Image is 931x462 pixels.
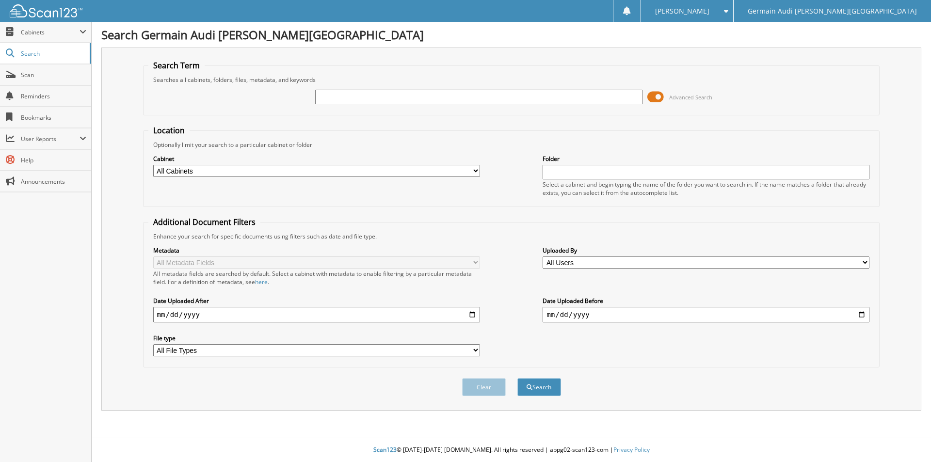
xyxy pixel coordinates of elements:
span: Search [21,49,85,58]
div: All metadata fields are searched by default. Select a cabinet with metadata to enable filtering b... [153,270,480,286]
span: Germain Audi [PERSON_NAME][GEOGRAPHIC_DATA] [748,8,917,14]
span: Advanced Search [669,94,712,101]
a: Privacy Policy [613,446,650,454]
span: Announcements [21,177,86,186]
input: start [153,307,480,322]
div: © [DATE]-[DATE] [DOMAIN_NAME]. All rights reserved | appg02-scan123-com | [92,438,931,462]
label: Date Uploaded After [153,297,480,305]
a: here [255,278,268,286]
h1: Search Germain Audi [PERSON_NAME][GEOGRAPHIC_DATA] [101,27,921,43]
label: Cabinet [153,155,480,163]
label: Uploaded By [543,246,869,255]
span: User Reports [21,135,80,143]
div: Searches all cabinets, folders, files, metadata, and keywords [148,76,875,84]
label: Date Uploaded Before [543,297,869,305]
legend: Search Term [148,60,205,71]
span: Help [21,156,86,164]
input: end [543,307,869,322]
label: File type [153,334,480,342]
span: Bookmarks [21,113,86,122]
span: Scan123 [373,446,397,454]
span: Reminders [21,92,86,100]
legend: Location [148,125,190,136]
div: Optionally limit your search to a particular cabinet or folder [148,141,875,149]
button: Clear [462,378,506,396]
div: Select a cabinet and begin typing the name of the folder you want to search in. If the name match... [543,180,869,197]
label: Metadata [153,246,480,255]
span: Cabinets [21,28,80,36]
span: Scan [21,71,86,79]
legend: Additional Document Filters [148,217,260,227]
label: Folder [543,155,869,163]
img: scan123-logo-white.svg [10,4,82,17]
iframe: Chat Widget [883,415,931,462]
span: [PERSON_NAME] [655,8,709,14]
div: Enhance your search for specific documents using filters such as date and file type. [148,232,875,240]
button: Search [517,378,561,396]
